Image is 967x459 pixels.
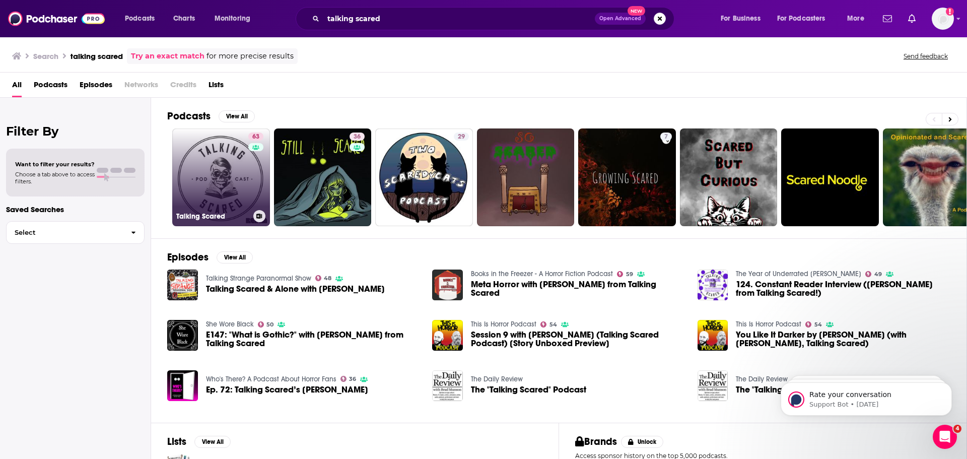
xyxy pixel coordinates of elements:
a: Podcasts [34,77,67,97]
span: E147: "What is Gothic?" with [PERSON_NAME] from Talking Scared [206,331,421,348]
iframe: Intercom notifications message [766,361,967,432]
a: The "Talking Scared" Podcast [471,385,586,394]
a: The "Talking Scared" Podcast [736,385,851,394]
a: The Year of Underrated Stephen King [736,270,861,278]
img: Talking Scared & Alone with Dean Haglund [167,270,198,300]
a: 54 [805,321,822,327]
a: All [12,77,22,97]
a: 29 [454,133,469,141]
a: The Daily Review [471,375,523,383]
button: View All [217,251,253,264]
a: 36 [340,376,357,382]
a: E147: "What is Gothic?" with Neil McRobert from Talking Scared [167,320,198,351]
span: 36 [354,132,361,142]
button: Open AdvancedNew [595,13,646,25]
span: Choose a tab above to access filters. [15,171,95,185]
img: Session 9 with Neil McRobert (Talking Scared Podcast) [Story Unboxed Preview] [432,320,463,351]
a: 36 [274,128,372,226]
img: Ep. 72: Talking Scared’s Neil McRobert [167,370,198,401]
span: Want to filter your results? [15,161,95,168]
img: Meta Horror with Neil McRobert from Talking Scared [432,270,463,300]
img: 124. Constant Reader Interview (Neil McRobert from Talking Scared!) [698,270,728,300]
span: 63 [252,132,259,142]
a: ListsView All [167,435,231,448]
span: Talking Scared & Alone with [PERSON_NAME] [206,285,385,293]
span: 50 [266,322,273,327]
button: Select [6,221,145,244]
iframe: Intercom live chat [933,425,957,449]
a: Try an exact match [131,50,204,62]
button: open menu [771,11,840,27]
a: 50 [258,321,274,327]
h2: Filter By [6,124,145,139]
a: This Is Horror Podcast [471,320,536,329]
h2: Brands [575,435,617,448]
h3: Talking Scared [176,212,249,221]
a: 48 [315,275,332,281]
a: Who's There? A Podcast About Horror Fans [206,375,336,383]
h2: Podcasts [167,110,211,122]
span: Meta Horror with [PERSON_NAME] from Talking Scared [471,280,685,297]
a: 63 [248,133,263,141]
img: User Profile [932,8,954,30]
button: View All [219,110,255,122]
a: Lists [209,77,224,97]
span: For Business [721,12,761,26]
span: 49 [874,272,882,277]
a: E147: "What is Gothic?" with Neil McRobert from Talking Scared [206,331,421,348]
a: PodcastsView All [167,110,255,122]
a: 49 [865,271,882,277]
img: You Like It Darker by Stephen King (with Neil McRobert, Talking Scared) [698,320,728,351]
a: Ep. 72: Talking Scared’s Neil McRobert [206,385,368,394]
a: The "Talking Scared" Podcast [698,370,728,401]
a: Session 9 with Neil McRobert (Talking Scared Podcast) [Story Unboxed Preview] [471,331,685,348]
a: Talking Scared & Alone with Dean Haglund [206,285,385,293]
span: 7 [664,132,668,142]
a: 63Talking Scared [172,128,270,226]
a: 29 [375,128,473,226]
span: Select [7,229,123,236]
a: 59 [617,271,633,277]
button: open menu [208,11,263,27]
h3: talking scared [71,51,123,61]
button: Unlock [621,436,664,448]
span: For Podcasters [777,12,825,26]
a: 36 [350,133,365,141]
a: Charts [167,11,201,27]
span: Open Advanced [599,16,641,21]
img: Podchaser - Follow, Share and Rate Podcasts [8,9,105,28]
span: Podcasts [125,12,155,26]
a: Talking Strange Paranormal Show [206,274,311,283]
span: You Like It Darker by [PERSON_NAME] (with [PERSON_NAME], Talking Scared) [736,331,950,348]
a: 124. Constant Reader Interview (Neil McRobert from Talking Scared!) [736,280,950,297]
a: The Daily Review [736,375,788,383]
button: open menu [840,11,877,27]
span: for more precise results [206,50,294,62]
span: Ep. 72: Talking Scared’s [PERSON_NAME] [206,385,368,394]
a: EpisodesView All [167,251,253,264]
span: 29 [458,132,465,142]
span: 4 [953,425,961,433]
a: Episodes [80,77,112,97]
span: 48 [324,276,331,281]
div: Search podcasts, credits, & more... [305,7,684,30]
span: 54 [549,322,557,327]
span: Credits [170,77,196,97]
button: open menu [118,11,168,27]
a: 7 [578,128,676,226]
span: 54 [814,322,822,327]
span: Session 9 with [PERSON_NAME] (Talking Scared Podcast) [Story Unboxed Preview] [471,331,685,348]
a: Show notifications dropdown [904,10,920,27]
span: Logged in as dbartlett [932,8,954,30]
button: View All [194,436,231,448]
h3: Search [33,51,58,61]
